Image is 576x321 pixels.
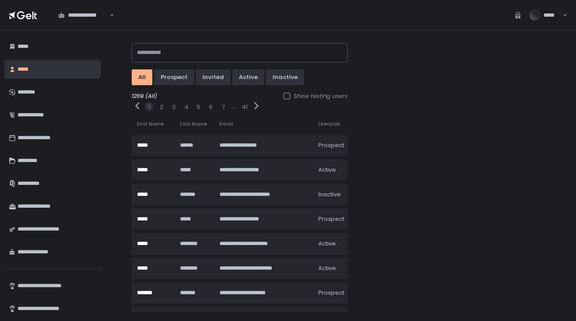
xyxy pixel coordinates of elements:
[172,103,176,111] button: 3
[318,191,341,198] span: inactive
[318,289,344,297] span: prospect
[184,103,188,111] button: 4
[222,103,225,111] button: 7
[266,69,304,85] button: inactive
[138,73,146,81] div: All
[132,92,348,100] div: 1269 (All)
[318,166,336,174] span: active
[318,264,336,272] span: active
[160,103,163,111] button: 2
[132,69,152,85] button: All
[318,240,336,248] span: active
[180,121,207,127] span: Last Name
[232,69,264,85] button: active
[318,141,344,149] span: prospect
[108,11,109,20] input: Search for option
[273,73,298,81] div: inactive
[239,73,258,81] div: active
[137,121,164,127] span: First Name
[242,103,248,111] button: 41
[318,215,344,223] span: prospect
[196,69,230,85] button: invited
[148,103,150,111] button: 1
[220,121,233,127] span: Email
[318,121,340,127] span: Lifecycle
[154,69,194,85] button: prospect
[53,6,114,25] div: Search for option
[209,103,212,111] button: 6
[197,103,200,111] button: 5
[161,73,187,81] div: prospect
[202,73,224,81] div: invited
[232,103,236,111] div: ...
